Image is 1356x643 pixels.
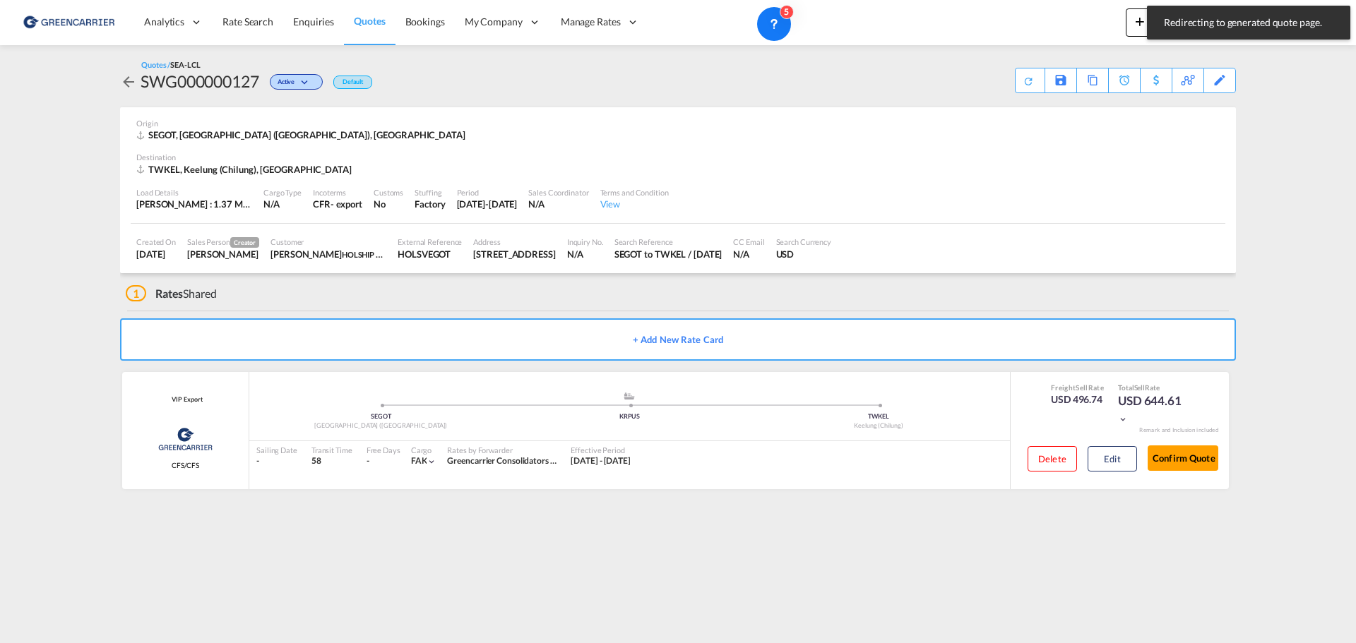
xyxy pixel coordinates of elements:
[1126,8,1190,37] button: icon-plus 400-fgNewicon-chevron-down
[148,129,465,140] span: SEGOT, [GEOGRAPHIC_DATA] ([GEOGRAPHIC_DATA]), [GEOGRAPHIC_DATA]
[313,198,331,210] div: CFR
[1160,16,1338,30] span: Redirecting to generated quote page.
[187,236,259,248] div: Sales Person
[136,236,176,247] div: Created On
[144,15,184,29] span: Analytics
[427,457,436,467] md-icon: icon-chevron-down
[415,198,445,210] div: Factory Stuffing
[263,187,302,198] div: Cargo Type
[1021,73,1036,88] md-icon: icon-refresh
[136,163,355,176] div: TWKEL, Keelung (Chilung), Asia Pacific
[561,15,621,29] span: Manage Rates
[168,395,202,404] span: VIP Export
[230,237,259,248] span: Creator
[136,187,252,198] div: Load Details
[222,16,273,28] span: Rate Search
[447,455,557,467] div: Greencarrier Consolidators (Sweden)
[1131,13,1148,30] md-icon: icon-plus 400-fg
[1051,383,1104,392] div: Freight Rate
[141,59,201,70] div: Quotes /SEA-LCL
[528,198,588,210] div: N/A
[187,248,259,260] div: Nicolas Myrén
[141,70,259,92] div: SWG000000127
[342,248,418,260] span: HOLSHIP SVERIGE AB
[298,79,315,87] md-icon: icon-chevron-down
[293,16,334,28] span: Enquiries
[415,187,445,198] div: Stuffing
[120,73,137,90] md-icon: icon-arrow-left
[1118,392,1189,426] div: USD 644.61
[136,128,469,141] div: SEGOT, Gothenburg (Goteborg), Europe
[136,152,1220,162] div: Destination
[155,287,184,300] span: Rates
[256,445,297,455] div: Sailing Date
[1045,68,1076,92] div: Save As Template
[1118,414,1128,424] md-icon: icon-chevron-down
[270,236,386,247] div: Customer
[405,16,445,28] span: Bookings
[411,455,427,466] span: FAK
[154,421,217,457] img: Greencarrier Consolidators
[311,455,352,467] div: 58
[313,187,362,198] div: Incoterms
[411,445,437,455] div: Cargo
[256,412,505,421] div: SEGOT
[270,74,323,90] div: Change Status Here
[256,421,505,431] div: [GEOGRAPHIC_DATA] ([GEOGRAPHIC_DATA])
[120,70,141,92] div: icon-arrow-left
[733,236,764,247] div: CC Email
[447,445,557,455] div: Rates by Forwarder
[614,236,722,247] div: Search Reference
[505,412,754,421] div: KRPUS
[567,236,603,247] div: Inquiry No.
[170,60,200,69] span: SEA-LCL
[754,421,1003,431] div: Keelung (Chilung)
[172,460,199,470] span: CFS/CFS
[776,248,832,260] div: USD
[398,236,462,247] div: External Reference
[528,187,588,198] div: Sales Coordinator
[311,445,352,455] div: Transit Time
[126,286,217,301] div: Shared
[168,395,202,404] div: Contract / Rate Agreement / Tariff / Spot Pricing Reference Number: VIP Export
[571,455,631,466] span: [DATE] - [DATE]
[374,187,403,198] div: Customs
[367,455,369,467] div: -
[1023,68,1037,87] div: Quote PDF is not available at this time
[333,76,372,89] div: Default
[1148,445,1218,471] button: Confirm Quote
[120,318,1236,361] button: + Add New Rate Card
[1129,426,1229,434] div: Remark and Inclusion included
[354,15,385,27] span: Quotes
[374,198,403,210] div: No
[136,118,1220,128] div: Origin
[457,198,518,210] div: 30 Sep 2025
[447,455,643,466] span: Greencarrier Consolidators ([GEOGRAPHIC_DATA])
[1028,446,1077,471] button: Delete
[776,236,832,247] div: Search Currency
[1051,392,1104,407] div: USD 496.74
[1088,446,1137,471] button: Edit
[256,455,297,467] div: -
[278,78,298,91] span: Active
[614,248,722,260] div: SEGOT to TWKEL / 8 Sep 2025
[136,248,176,260] div: 8 Sep 2025
[270,248,386,260] div: Daniel Hermansson
[457,187,518,198] div: Period
[126,285,146,301] span: 1
[733,248,764,260] div: N/A
[465,15,523,29] span: My Company
[1134,383,1146,392] span: Sell
[398,248,462,260] div: HOLSVEGOT
[263,198,302,210] div: N/A
[331,198,362,210] div: - export
[600,187,669,198] div: Terms and Condition
[367,445,400,455] div: Free Days
[754,412,1003,421] div: TWKEL
[473,248,555,260] div: Kämpegatan 4
[571,445,631,455] div: Effective Period
[571,455,631,467] div: 01 Sep 2025 - 30 Sep 2025
[600,198,669,210] div: View
[1076,383,1088,392] span: Sell
[1131,16,1184,27] span: New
